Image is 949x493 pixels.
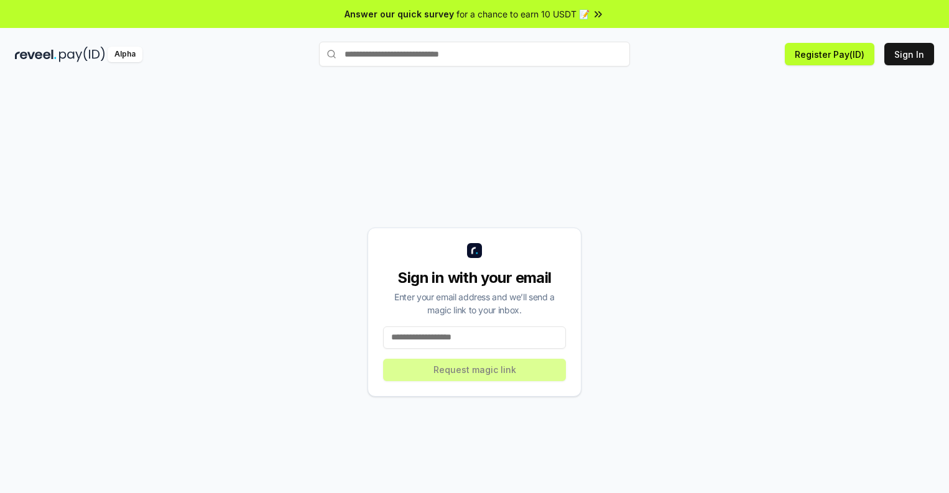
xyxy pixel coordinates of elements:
img: pay_id [59,47,105,62]
span: for a chance to earn 10 USDT 📝 [456,7,590,21]
div: Enter your email address and we’ll send a magic link to your inbox. [383,290,566,316]
button: Sign In [884,43,934,65]
div: Alpha [108,47,142,62]
div: Sign in with your email [383,268,566,288]
button: Register Pay(ID) [785,43,874,65]
img: logo_small [467,243,482,258]
img: reveel_dark [15,47,57,62]
span: Answer our quick survey [345,7,454,21]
